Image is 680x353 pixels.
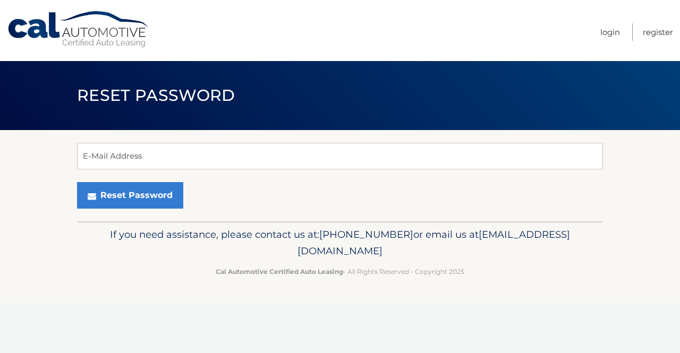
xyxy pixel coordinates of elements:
[600,23,620,41] a: Login
[77,182,183,209] button: Reset Password
[7,11,150,48] a: Cal Automotive
[643,23,673,41] a: Register
[84,266,596,277] p: - All Rights Reserved - Copyright 2025
[84,226,596,260] p: If you need assistance, please contact us at: or email us at
[77,143,603,169] input: E-Mail Address
[216,268,343,275] strong: Cal Automotive Certified Auto Leasing
[77,85,235,105] span: Reset Password
[319,228,413,240] span: [PHONE_NUMBER]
